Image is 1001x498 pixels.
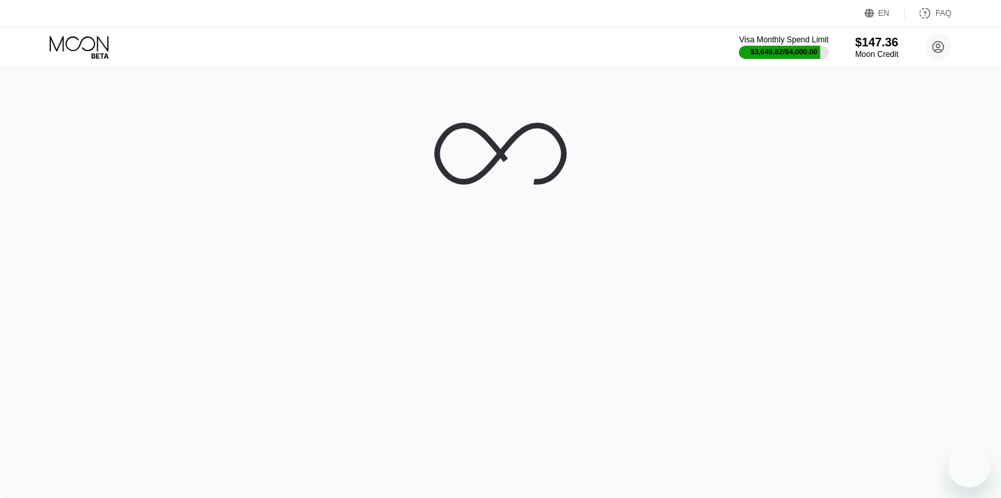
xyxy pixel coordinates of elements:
[905,7,951,20] div: FAQ
[879,9,890,18] div: EN
[855,36,898,59] div: $147.36Moon Credit
[855,36,898,50] div: $147.36
[739,35,828,44] div: Visa Monthly Spend Limit
[855,50,898,59] div: Moon Credit
[751,48,818,56] div: $3,649.82 / $4,000.00
[948,445,990,487] iframe: Кнопка, открывающая окно обмена сообщениями; идет разговор
[739,35,828,59] div: Visa Monthly Spend Limit$3,649.82/$4,000.00
[935,9,951,18] div: FAQ
[865,7,905,20] div: EN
